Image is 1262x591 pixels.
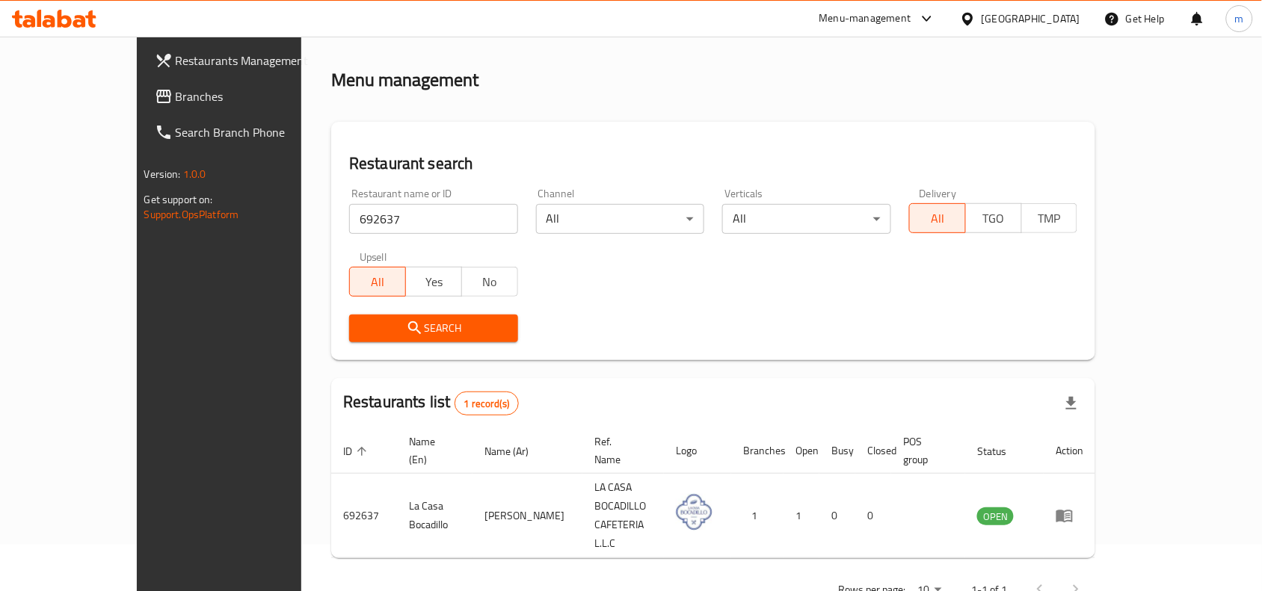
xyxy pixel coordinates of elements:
[183,164,206,184] span: 1.0.0
[1235,10,1244,27] span: m
[349,204,518,234] input: Search for restaurant name or ID..
[903,433,947,468] span: POS group
[176,87,336,105] span: Branches
[331,68,478,92] h2: Menu management
[819,474,855,558] td: 0
[473,474,582,558] td: [PERSON_NAME]
[343,442,372,460] span: ID
[455,392,520,415] div: Total records count
[349,315,518,342] button: Search
[397,474,473,558] td: La Casa Bocadillo
[977,508,1014,525] span: OPEN
[349,267,406,297] button: All
[331,20,379,38] a: Home
[731,474,784,558] td: 1
[360,252,387,262] label: Upsell
[855,474,891,558] td: 0
[176,123,336,141] span: Search Branch Phone
[536,204,705,234] div: All
[916,208,960,229] span: All
[1044,428,1095,474] th: Action
[143,114,348,150] a: Search Branch Phone
[349,152,1077,175] h2: Restaurant search
[972,208,1016,229] span: TGO
[455,397,519,411] span: 1 record(s)
[143,78,348,114] a: Branches
[385,20,390,38] li: /
[819,428,855,474] th: Busy
[343,391,519,415] h2: Restaurants list
[1053,386,1089,421] div: Export file
[412,271,456,293] span: Yes
[909,203,966,233] button: All
[144,205,239,224] a: Support.OpsPlatform
[484,442,548,460] span: Name (Ar)
[409,433,455,468] span: Name (En)
[784,474,819,558] td: 1
[331,474,397,558] td: 692637
[582,474,664,558] td: LA CASA BOCADILLO CAFETERIA L.L.C
[965,203,1022,233] button: TGO
[920,188,957,199] label: Delivery
[676,494,713,531] img: La Casa Bocadillo
[784,428,819,474] th: Open
[1056,507,1083,525] div: Menu
[977,442,1026,460] span: Status
[144,190,213,209] span: Get support on:
[855,428,891,474] th: Closed
[356,271,400,293] span: All
[1021,203,1078,233] button: TMP
[819,10,911,28] div: Menu-management
[176,52,336,69] span: Restaurants Management
[143,43,348,78] a: Restaurants Management
[594,433,646,468] span: Ref. Name
[361,319,506,338] span: Search
[331,428,1095,558] table: enhanced table
[731,428,784,474] th: Branches
[396,20,496,38] span: Menu management
[461,267,518,297] button: No
[982,10,1080,27] div: [GEOGRAPHIC_DATA]
[405,267,462,297] button: Yes
[664,428,731,474] th: Logo
[722,204,891,234] div: All
[468,271,512,293] span: No
[144,164,181,184] span: Version:
[1028,208,1072,229] span: TMP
